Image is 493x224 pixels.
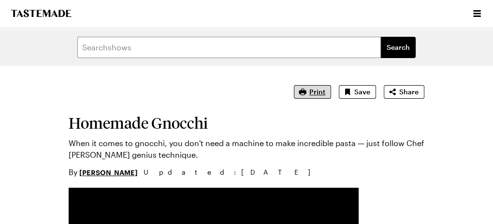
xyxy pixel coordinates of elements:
[69,166,138,178] p: By
[294,85,331,99] button: Print
[381,37,416,58] button: filters
[354,87,370,97] span: Save
[339,85,376,99] button: Save recipe
[384,85,424,99] button: Share
[69,137,424,161] p: When it comes to gnocchi, you don't need a machine to make incredible pasta — just follow Chef [P...
[309,87,325,97] span: Print
[79,167,138,178] a: [PERSON_NAME]
[471,7,483,20] button: Open menu
[69,114,424,132] h1: Homemade Gnocchi
[399,87,419,97] span: Share
[10,10,72,17] a: To Tastemade Home Page
[144,167,320,178] span: Updated : [DATE]
[387,43,410,52] span: Search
